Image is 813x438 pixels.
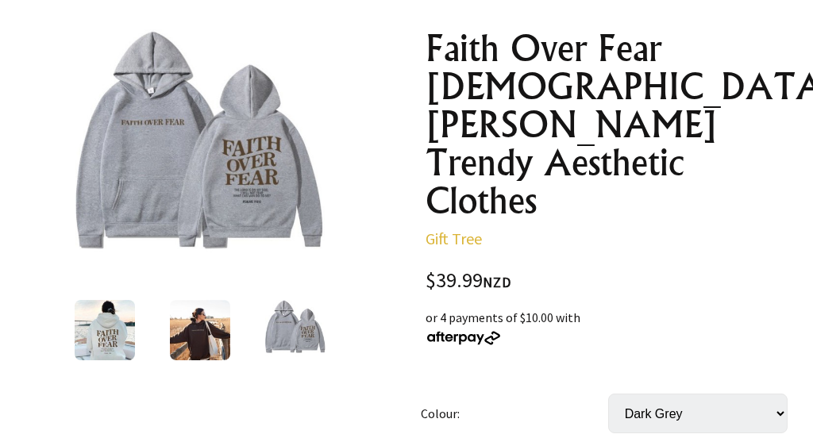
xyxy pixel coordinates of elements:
[75,29,326,279] img: Faith Over Fear Christian Hoodie Trendy Aesthetic Clothes
[426,331,502,345] img: Afterpay
[426,29,800,220] h1: Faith Over Fear [DEMOGRAPHIC_DATA][PERSON_NAME] Trendy Aesthetic Clothes
[426,271,800,292] div: $39.99
[426,229,482,248] a: Gift Tree
[170,300,230,360] img: Faith Over Fear Christian Hoodie Trendy Aesthetic Clothes
[75,300,135,360] img: Faith Over Fear Christian Hoodie Trendy Aesthetic Clothes
[426,308,800,346] div: or 4 payments of $10.00 with
[483,273,511,291] span: NZD
[265,300,326,360] img: Faith Over Fear Christian Hoodie Trendy Aesthetic Clothes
